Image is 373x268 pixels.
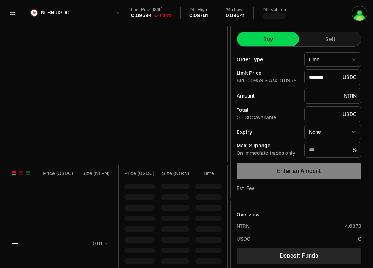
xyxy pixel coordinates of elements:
div: 24h Volume [262,7,286,12]
div: — [12,238,18,248]
span: NTRN [41,10,54,16]
button: Limit [304,52,361,67]
button: Show Sell Orders Only [18,170,24,176]
button: Buy [237,32,299,46]
div: 0.09341 [226,12,245,19]
button: 0.0959 [245,78,264,83]
div: Est. Fee [237,185,255,192]
div: Order Type [237,57,299,62]
div: 4.6373 [345,222,361,230]
div: Expiry [237,130,299,135]
div: Amount [237,93,299,98]
div: Time [195,170,214,177]
div: 24h Low [226,7,245,12]
div: Size ( NTRN ) [79,170,109,177]
div: 1.38% [160,13,172,19]
button: Show Buy and Sell Orders [11,170,17,176]
div: USDC [304,106,361,122]
div: Price ( USDC ) [43,170,73,177]
div: NTRN [237,222,249,230]
button: Sell [299,32,361,46]
div: USDC [304,69,361,85]
div: USDC [237,235,250,242]
div: 0.09594 [131,12,152,19]
span: Bid - [237,78,268,84]
div: Total [237,107,299,112]
div: 24h High [189,7,208,12]
div: 0.09781 [189,12,208,19]
img: NTRN Logo [31,10,37,16]
button: 0.01 [90,239,109,248]
span: Ask [269,78,297,84]
div: 0 [358,235,361,242]
div: NTRN [304,88,361,104]
button: Show Buy Orders Only [25,170,31,176]
button: None [304,125,361,139]
button: 0.0959 [279,78,297,83]
img: LEDGER-PHIL [352,6,367,21]
div: Max. Slippage [237,143,299,148]
div: Price ( USDC ) [124,170,155,177]
a: Deposit Funds [237,248,361,264]
div: % [304,142,361,158]
div: Overview [237,211,260,218]
div: Last Price (24h) [131,7,172,12]
span: 0 USDC available [237,114,276,121]
div: On immediate trades only [237,150,299,157]
span: USDC [56,10,69,16]
div: Limit Price [237,70,299,75]
div: Size ( NTRN ) [161,170,189,177]
iframe: Financial Chart [6,26,227,162]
